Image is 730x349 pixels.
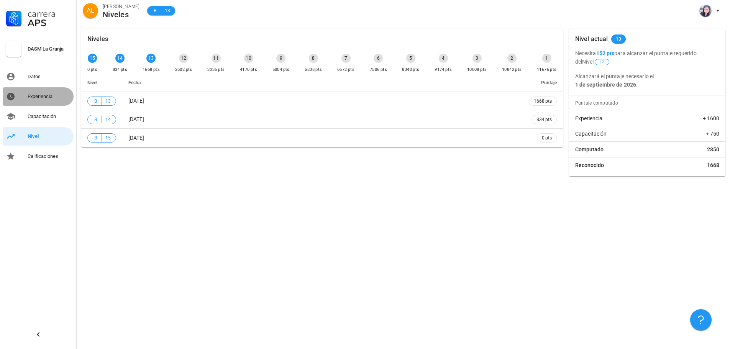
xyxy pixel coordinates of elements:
div: 9174 pts [435,66,452,74]
span: 2350 [707,146,719,153]
span: 1668 [707,161,719,169]
span: 14 [105,116,111,123]
div: [PERSON_NAME] [103,3,139,10]
span: + 1600 [703,115,719,122]
span: Nivel [582,59,610,65]
div: Puntaje computado [572,95,725,111]
th: Nivel [81,74,122,92]
span: B [92,134,98,142]
div: avatar [699,5,712,17]
span: 13 [164,7,171,15]
a: Experiencia [3,87,74,106]
b: 152 pts [596,50,615,56]
th: Fecha [122,74,523,92]
div: 834 pts [113,66,128,74]
a: Calificaciones [3,147,74,165]
div: 5 [406,54,415,63]
a: Nivel [3,127,74,146]
div: avatar [83,3,98,18]
span: + 750 [706,130,719,138]
div: 4 [439,54,448,63]
span: Fecha [128,80,141,85]
span: Capacitación [575,130,607,138]
div: 1 [542,54,551,63]
p: Alcanzará el puntaje necesario el . [575,72,719,89]
div: Niveles [87,29,108,49]
div: 10008 pts [467,66,487,74]
a: Datos [3,67,74,86]
div: 1668 pts [143,66,160,74]
span: [DATE] [128,98,144,104]
a: Capacitación [3,107,74,126]
div: 9 [276,54,285,63]
div: 15 [88,54,97,63]
span: [DATE] [128,135,144,141]
div: 5838 pts [305,66,322,74]
div: 3336 pts [207,66,225,74]
span: Experiencia [575,115,602,122]
div: 0 pts [87,66,97,74]
div: Calificaciones [28,153,71,159]
span: 0 pts [542,134,552,142]
span: Nivel [87,80,97,85]
span: 13 [616,34,622,44]
div: 5004 pts [272,66,290,74]
div: 11676 pts [537,66,557,74]
div: 6672 pts [337,66,354,74]
div: 10842 pts [502,66,522,74]
span: Reconocido [575,161,604,169]
span: 15 [105,134,111,142]
span: 13 [105,97,111,105]
span: 12 [600,59,604,65]
div: 10 [244,54,253,63]
div: 3 [472,54,482,63]
span: [DATE] [128,116,144,122]
div: 14 [115,54,125,63]
div: 6 [374,54,383,63]
span: B [152,7,158,15]
span: 834 pts [536,116,552,123]
div: 7506 pts [370,66,387,74]
span: B [92,116,98,123]
div: 13 [146,54,156,63]
div: 8 [309,54,318,63]
div: 11 [212,54,221,63]
span: AL [87,3,94,18]
div: 7 [341,54,351,63]
div: Experiencia [28,93,71,100]
div: Nivel [28,133,71,139]
div: 8340 pts [402,66,419,74]
div: 2 [507,54,517,63]
div: Capacitación [28,113,71,120]
div: Nivel actual [575,29,608,49]
th: Puntaje [523,74,563,92]
div: Datos [28,74,71,80]
div: 12 [179,54,188,63]
p: Necesita para alcanzar el puntaje requerido del [575,49,719,66]
b: 1 de septiembre de 2026 [575,82,636,88]
div: Niveles [103,10,139,19]
span: Puntaje [541,80,557,85]
span: B [92,97,98,105]
div: 4170 pts [240,66,257,74]
span: Computado [575,146,604,153]
span: 1668 pts [534,97,552,105]
div: 2502 pts [175,66,192,74]
div: Carrera [28,9,71,18]
div: DASM La Granja [28,46,71,52]
div: APS [28,18,71,28]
